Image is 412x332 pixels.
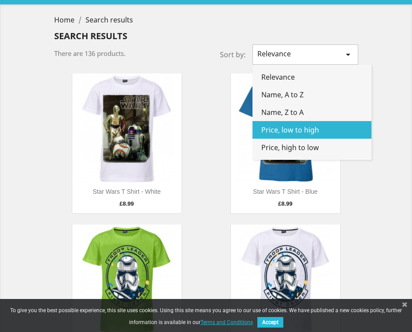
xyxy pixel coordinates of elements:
span: £8.99 [278,200,293,207]
h2: Search results [54,31,358,41]
a: Relevance [252,68,371,86]
div: To give you the best possible experience, this site uses cookies. Using this site means you agree... [9,307,403,330]
span: £8.99 [119,200,134,207]
p: There are 136 products. [54,49,200,58]
img: Star Wars T Shirt - White [72,74,182,183]
button: Relevance [252,44,358,65]
button: Accept [257,317,283,328]
a: Name, Z to A [252,103,371,121]
a: Price, high to low [252,139,371,156]
a: Terms and Conditions [200,316,253,328]
a: Home [54,15,76,25]
span: Home [54,15,74,25]
a: Search results [85,15,133,25]
span: Sort by: [213,50,252,59]
img: Star Wars T Shirt - Blue [231,74,340,183]
a: Name, A to Z [252,86,371,103]
a: Star Wars T Shirt - Blue [253,188,318,195]
i:  [343,49,353,60]
a: Star Wars T Shirt - White [93,188,161,195]
a: Price, low to high [252,121,371,139]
